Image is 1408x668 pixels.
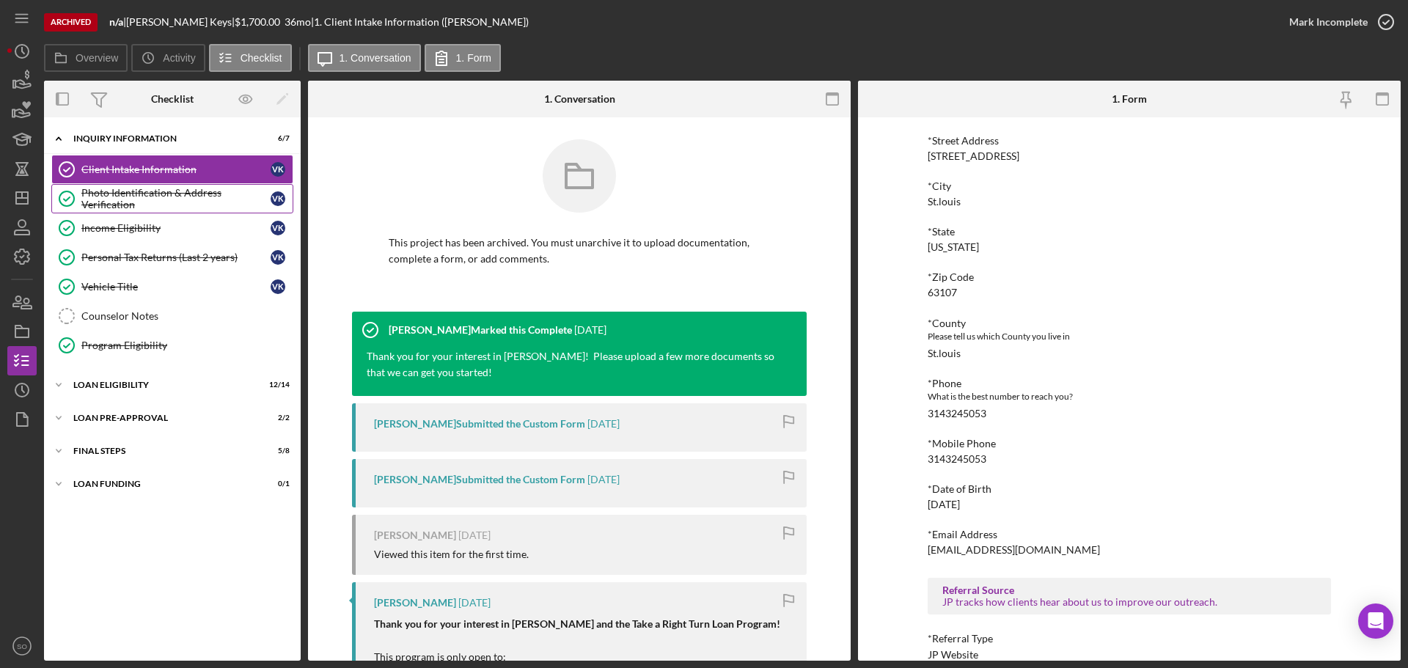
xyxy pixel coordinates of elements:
div: V K [271,221,285,235]
div: [US_STATE] [928,241,979,253]
div: [PERSON_NAME] [374,597,456,609]
div: Client Intake Information [81,164,271,175]
div: [PERSON_NAME] Marked this Complete [389,324,572,336]
div: Program Eligibility [81,339,293,351]
time: 2024-09-10 20:29 [458,597,491,609]
div: *County [928,318,1331,329]
div: 3143245053 [928,408,986,419]
div: | [109,16,126,28]
time: 2024-09-12 15:33 [574,324,606,336]
div: V K [271,191,285,206]
a: Program Eligibility [51,331,293,360]
div: St.louis [928,196,961,208]
button: 1. Form [425,44,501,72]
div: Viewed this item for the first time. [374,548,529,560]
p: This project has been archived. You must unarchive it to upload documentation, complete a form, o... [389,235,770,268]
div: V K [271,279,285,294]
button: 1. Conversation [308,44,421,72]
div: *Phone [928,378,1331,389]
div: FINAL STEPS [73,447,253,455]
label: 1. Conversation [340,52,411,64]
div: [PERSON_NAME] [374,529,456,541]
div: Mark Incomplete [1289,7,1368,37]
text: SO [17,642,27,650]
button: Mark Incomplete [1275,7,1401,37]
div: *Referral Type [928,633,1331,645]
div: Loan Pre-Approval [73,414,253,422]
div: Photo Identification & Address Verification [81,187,271,210]
div: [EMAIL_ADDRESS][DOMAIN_NAME] [928,544,1100,556]
button: Checklist [209,44,292,72]
div: Referral Source [942,584,1316,596]
button: Overview [44,44,128,72]
div: [PERSON_NAME] Keys | [126,16,235,28]
div: [DATE] [928,499,960,510]
div: *Email Address [928,529,1331,540]
div: *Date of Birth [928,483,1331,495]
div: Archived [44,13,98,32]
div: 12 / 14 [263,381,290,389]
a: Photo Identification & Address VerificationVK [51,184,293,213]
div: *Mobile Phone [928,438,1331,449]
b: n/a [109,15,123,28]
div: *Street Address [928,135,1331,147]
div: Personal Tax Returns (Last 2 years) [81,252,271,263]
div: *State [928,226,1331,238]
div: Checklist [151,93,194,105]
button: SO [7,631,37,661]
div: Vehicle Title [81,281,271,293]
a: Vehicle TitleVK [51,272,293,301]
div: St.louis [928,348,961,359]
div: What is the best number to reach you? [928,389,1331,404]
a: Counselor Notes [51,301,293,331]
p: Thank you for your interest in [PERSON_NAME]! Please upload a few more documents so that we can g... [367,348,777,381]
label: Activity [163,52,195,64]
button: Activity [131,44,205,72]
div: JP Website [928,649,978,661]
div: *Zip Code [928,271,1331,283]
label: Checklist [241,52,282,64]
div: Counselor Notes [81,310,293,322]
div: JP tracks how clients hear about us to improve our outreach. [942,596,1316,608]
div: Open Intercom Messenger [1358,603,1393,639]
div: 0 / 1 [263,480,290,488]
div: 5 / 8 [263,447,290,455]
div: V K [271,250,285,265]
time: 2024-09-10 23:41 [587,474,620,485]
div: 1. Conversation [544,93,615,105]
div: V K [271,162,285,177]
div: [PERSON_NAME] Submitted the Custom Form [374,474,585,485]
div: | 1. Client Intake Information ([PERSON_NAME]) [311,16,529,28]
div: Inquiry Information [73,134,253,143]
time: 2024-09-10 23:36 [458,529,491,541]
div: 2 / 2 [263,414,290,422]
strong: Thank you for your interest in [PERSON_NAME] and the Take a Right Turn Loan Program! [374,617,780,630]
div: Please tell us which County you live in [928,329,1331,344]
div: 3143245053 [928,453,986,465]
div: [PERSON_NAME] Submitted the Custom Form [374,418,585,430]
time: 2024-09-11 10:54 [587,418,620,430]
div: 1. Form [1112,93,1147,105]
div: 36 mo [285,16,311,28]
p: This program is only open to: [374,649,780,665]
a: Income EligibilityVK [51,213,293,243]
div: Loan Eligibility [73,381,253,389]
div: 6 / 7 [263,134,290,143]
a: Personal Tax Returns (Last 2 years)VK [51,243,293,272]
div: Loan Funding [73,480,253,488]
a: Client Intake InformationVK [51,155,293,184]
label: Overview [76,52,118,64]
div: $1,700.00 [235,16,285,28]
div: *City [928,180,1331,192]
div: Income Eligibility [81,222,271,234]
div: 63107 [928,287,957,298]
label: 1. Form [456,52,491,64]
div: [STREET_ADDRESS] [928,150,1019,162]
